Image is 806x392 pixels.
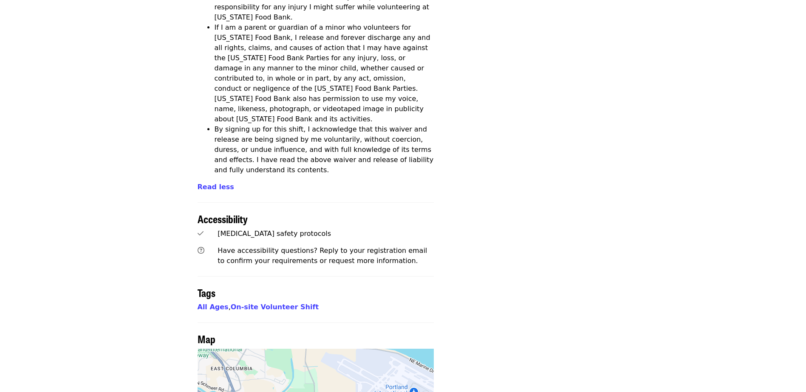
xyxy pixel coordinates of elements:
button: Read less [198,182,234,192]
span: Accessibility [198,211,248,226]
i: check icon [198,230,204,238]
div: [MEDICAL_DATA] safety protocols [218,229,434,239]
li: By signing up for this shift, I acknowledge that this waiver and release are being signed by me v... [215,124,434,175]
span: , [198,303,231,311]
i: question-circle icon [198,246,204,255]
span: Tags [198,285,215,300]
span: Have accessibility questions? Reply to your registration email to confirm your requirements or re... [218,246,427,265]
a: All Ages [198,303,229,311]
span: Read less [198,183,234,191]
span: Map [198,331,215,346]
a: On-site Volunteer Shift [231,303,319,311]
li: If I am a parent or guardian of a minor who volunteers for [US_STATE] Food Bank, I release and fo... [215,22,434,124]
